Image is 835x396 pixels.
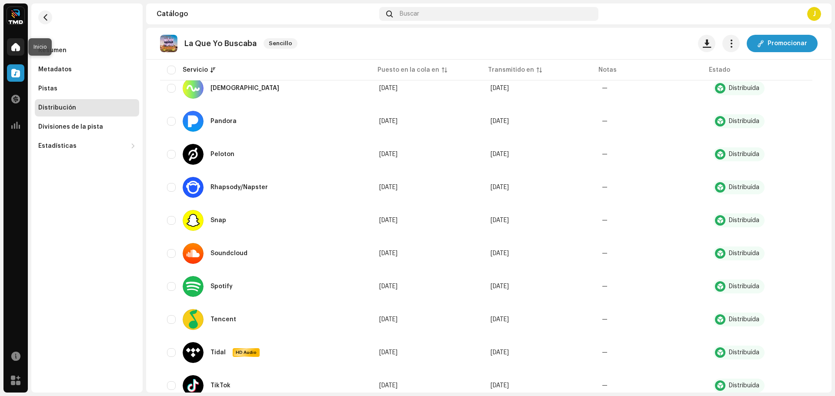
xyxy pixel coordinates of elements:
re-a-table-badge: — [602,184,608,190]
re-a-table-badge: — [602,118,608,124]
span: HD Audio [234,349,259,356]
span: 19 sept 2025 [379,184,397,190]
div: Distribuída [729,85,759,91]
div: J [807,7,821,21]
div: Spotify [210,283,233,290]
div: Peloton [210,151,234,157]
re-m-nav-item: Metadatos [35,61,139,78]
re-m-nav-item: Divisiones de la pista [35,118,139,136]
div: Distribuída [729,184,759,190]
span: 19 sept 2025 [379,383,397,389]
span: 19 sept 2025 [379,118,397,124]
span: 19 sept 2025 [379,283,397,290]
div: Distribuída [729,349,759,356]
div: Transmitido en [488,66,534,74]
span: 19 sept 2025 [379,250,397,256]
re-m-nav-item: Pistas [35,80,139,97]
img: 7a6ba1d5-1bf8-47c1-a896-34ad4ffea5e6 [160,35,177,52]
div: Distribuída [729,283,759,290]
div: Catálogo [157,10,376,17]
re-a-table-badge: — [602,283,608,290]
re-a-table-badge: — [602,316,608,323]
re-m-nav-item: Distribución [35,99,139,116]
span: 19 sept 2025 [379,316,397,323]
div: Resumen [38,47,67,54]
div: Rhapsody/Napster [210,184,268,190]
span: Promocionar [768,35,807,52]
div: Distribución [38,104,76,111]
div: Distribuída [729,118,759,124]
span: 19 sept 2025 [491,118,509,124]
span: 19 sept 2025 [379,217,397,223]
span: 19 sept 2025 [491,217,509,223]
span: 19 sept 2025 [491,184,509,190]
span: 19 sept 2025 [491,250,509,256]
div: Soundcloud [210,250,247,256]
div: Pandora [210,118,237,124]
re-a-table-badge: — [602,217,608,223]
span: 19 sept 2025 [379,349,397,356]
re-a-table-badge: — [602,250,608,256]
span: 19 sept 2025 [491,349,509,356]
div: Nuuday [210,85,279,91]
div: Distribuída [729,316,759,323]
div: Puesto en la cola en [377,66,439,74]
re-a-table-badge: — [602,151,608,157]
span: Sencillo [264,38,297,49]
span: 19 sept 2025 [491,316,509,323]
re-a-table-badge: — [602,85,608,91]
div: Distribuída [729,383,759,389]
img: 622bc8f8-b98b-49b5-8c6c-3a84fb01c0a0 [7,7,24,24]
div: Divisiones de la pista [38,123,103,130]
div: Servicio [183,66,208,74]
div: Snap [210,217,226,223]
re-a-table-badge: — [602,383,608,389]
div: Estadísticas [38,143,77,150]
span: 19 sept 2025 [491,383,509,389]
span: 19 sept 2025 [491,283,509,290]
re-m-nav-item: Resumen [35,42,139,59]
div: Distribuída [729,217,759,223]
div: Metadatos [38,66,72,73]
span: Buscar [400,10,419,17]
div: Tidal [210,349,226,356]
re-m-nav-dropdown: Estadísticas [35,137,139,155]
p: La Que Yo Buscaba [184,39,257,48]
div: Distribuída [729,250,759,256]
span: 19 sept 2025 [379,85,397,91]
span: 19 sept 2025 [491,85,509,91]
button: Promocionar [747,35,818,52]
re-a-table-badge: — [602,349,608,356]
div: TikTok [210,383,230,389]
div: Tencent [210,316,236,323]
div: Distribuída [729,151,759,157]
span: 19 sept 2025 [379,151,397,157]
span: 19 sept 2025 [491,151,509,157]
div: Pistas [38,85,57,92]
